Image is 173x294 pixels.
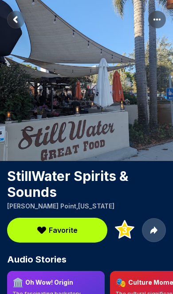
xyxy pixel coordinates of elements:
button: More options [148,11,166,28]
span: 🏛️ [12,276,24,289]
h1: StillWater Spirits & Sounds [7,168,166,200]
h3: Oh Wow! Origin [25,278,73,287]
text: 3 [122,225,127,235]
button: Favorite [7,218,107,243]
span: Favorite [49,225,78,235]
p: [PERSON_NAME] Point , [US_STATE] [7,202,166,211]
span: Audio Stories [7,253,67,266]
span: 🎭 [115,276,126,289]
button: Add to Top 3 [113,218,137,242]
button: Return to previous page [7,11,25,28]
